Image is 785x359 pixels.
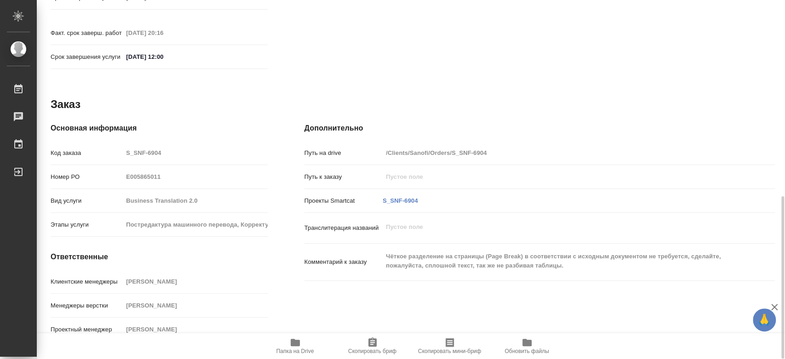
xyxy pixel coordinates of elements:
input: Пустое поле [123,146,267,160]
p: Проектный менеджер [51,325,123,334]
input: Пустое поле [383,170,735,183]
button: 🙏 [753,308,776,331]
p: Номер РО [51,172,123,182]
p: Проекты Smartcat [304,196,383,205]
input: Пустое поле [383,146,735,160]
p: Клиентские менеджеры [51,277,123,286]
button: Папка на Drive [257,333,334,359]
button: Обновить файлы [488,333,566,359]
p: Код заказа [51,148,123,158]
input: Пустое поле [123,218,267,231]
input: ✎ Введи что-нибудь [123,50,203,63]
p: Этапы услуги [51,220,123,229]
input: Пустое поле [123,275,267,288]
span: 🙏 [756,310,772,330]
a: S_SNF-6904 [383,197,418,204]
span: Обновить файлы [504,348,549,354]
p: Путь на drive [304,148,383,158]
p: Менеджеры верстки [51,301,123,310]
h4: Основная информация [51,123,268,134]
span: Папка на Drive [276,348,314,354]
p: Транслитерация названий [304,223,383,233]
button: Скопировать мини-бриф [411,333,488,359]
h2: Заказ [51,97,80,112]
input: Пустое поле [123,299,267,312]
h4: Ответственные [51,251,268,262]
button: Скопировать бриф [334,333,411,359]
p: Факт. срок заверш. работ [51,28,123,38]
input: Пустое поле [123,323,267,336]
p: Путь к заказу [304,172,383,182]
p: Комментарий к заказу [304,257,383,267]
p: Вид услуги [51,196,123,205]
span: Скопировать мини-бриф [418,348,481,354]
textarea: Чёткое разделение на страницы (Page Break) в соответствии с исходным документом не требуется, сде... [383,249,735,274]
input: Пустое поле [123,170,267,183]
input: Пустое поле [123,194,267,207]
span: Скопировать бриф [348,348,396,354]
h4: Дополнительно [304,123,775,134]
p: Срок завершения услуги [51,52,123,62]
input: Пустое поле [123,26,203,40]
